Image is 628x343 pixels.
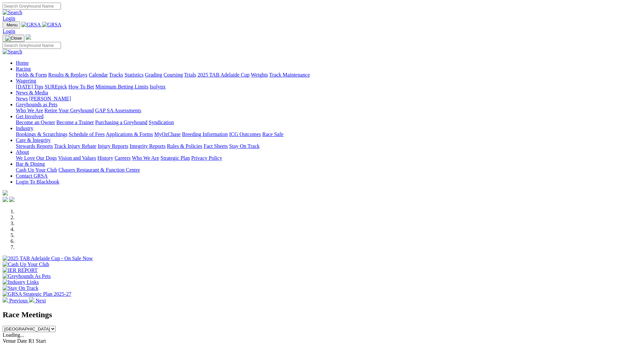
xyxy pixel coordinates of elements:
div: Bar & Dining [16,167,625,173]
div: Get Involved [16,120,625,125]
div: Industry [16,131,625,137]
a: Rules & Policies [167,143,202,149]
a: Privacy Policy [191,155,222,161]
img: GRSA [21,22,41,28]
img: Search [3,10,22,16]
a: Bar & Dining [16,161,45,167]
a: Cash Up Your Club [16,167,57,173]
img: Greyhounds As Pets [3,273,51,279]
input: Search [3,42,61,49]
a: Login [3,16,15,21]
span: Previous [9,298,28,303]
img: Cash Up Your Club [3,261,49,267]
a: Isolynx [150,84,165,89]
a: Race Safe [262,131,283,137]
a: Track Injury Rebate [54,143,96,149]
a: Integrity Reports [130,143,165,149]
a: Care & Integrity [16,137,51,143]
a: Results & Replays [48,72,87,78]
img: facebook.svg [3,197,8,202]
span: Menu [7,22,17,27]
button: Toggle navigation [3,35,24,42]
a: Get Involved [16,114,44,119]
a: Syndication [149,120,174,125]
a: Careers [114,155,131,161]
a: Become a Trainer [56,120,94,125]
div: About [16,155,625,161]
a: Applications & Forms [106,131,153,137]
a: Purchasing a Greyhound [95,120,147,125]
a: Previous [3,298,29,303]
a: MyOzChase [154,131,181,137]
a: Injury Reports [98,143,128,149]
a: Schedule of Fees [69,131,105,137]
a: Calendar [89,72,108,78]
a: Coursing [164,72,183,78]
a: Vision and Values [58,155,96,161]
img: Search [3,49,22,55]
span: Loading... [3,332,24,338]
div: News & Media [16,96,625,102]
a: GAP SA Assessments [95,108,141,113]
a: Login [3,28,15,34]
a: Home [16,60,29,66]
a: Trials [184,72,196,78]
img: Close [5,36,22,41]
a: Retire Your Greyhound [45,108,94,113]
a: Chasers Restaurant & Function Centre [58,167,140,173]
a: Who We Are [132,155,159,161]
img: IER REPORT [3,267,38,273]
a: Tracks [109,72,123,78]
a: News & Media [16,90,48,95]
a: We Love Our Dogs [16,155,57,161]
a: How To Bet [69,84,94,89]
a: [DATE] Tips [16,84,43,89]
a: Who We Are [16,108,43,113]
img: chevron-right-pager-white.svg [29,297,34,302]
div: Greyhounds as Pets [16,108,625,114]
img: logo-grsa-white.png [3,190,8,195]
img: chevron-left-pager-white.svg [3,297,8,302]
img: GRSA [42,22,62,28]
div: Care & Integrity [16,143,625,149]
a: [PERSON_NAME] [29,96,71,101]
a: Login To Blackbook [16,179,59,185]
div: Racing [16,72,625,78]
a: Fields & Form [16,72,47,78]
a: About [16,149,29,155]
a: Fact Sheets [204,143,228,149]
div: Wagering [16,84,625,90]
a: Wagering [16,78,36,84]
img: 2025 TAB Adelaide Cup - On Sale Now [3,256,93,261]
a: Become an Owner [16,120,55,125]
img: twitter.svg [9,197,15,202]
a: 2025 TAB Adelaide Cup [197,72,250,78]
a: Strategic Plan [161,155,190,161]
a: Track Maintenance [269,72,310,78]
input: Search [3,3,61,10]
img: Stay On Track [3,285,38,291]
img: GRSA Strategic Plan 2025-27 [3,291,71,297]
a: ICG Outcomes [229,131,261,137]
a: Weights [251,72,268,78]
a: Stewards Reports [16,143,53,149]
a: Industry [16,125,33,131]
a: Breeding Information [182,131,228,137]
a: Statistics [125,72,144,78]
a: History [97,155,113,161]
img: logo-grsa-white.png [26,34,31,40]
a: Greyhounds as Pets [16,102,57,107]
a: Minimum Betting Limits [95,84,148,89]
a: News [16,96,28,101]
a: Grading [145,72,162,78]
a: SUREpick [45,84,67,89]
button: Toggle navigation [3,21,20,28]
h2: Race Meetings [3,310,625,319]
span: Next [36,298,46,303]
img: Industry Links [3,279,39,285]
a: Bookings & Scratchings [16,131,67,137]
a: Next [29,298,46,303]
a: Stay On Track [229,143,259,149]
a: Racing [16,66,31,72]
a: Contact GRSA [16,173,47,179]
